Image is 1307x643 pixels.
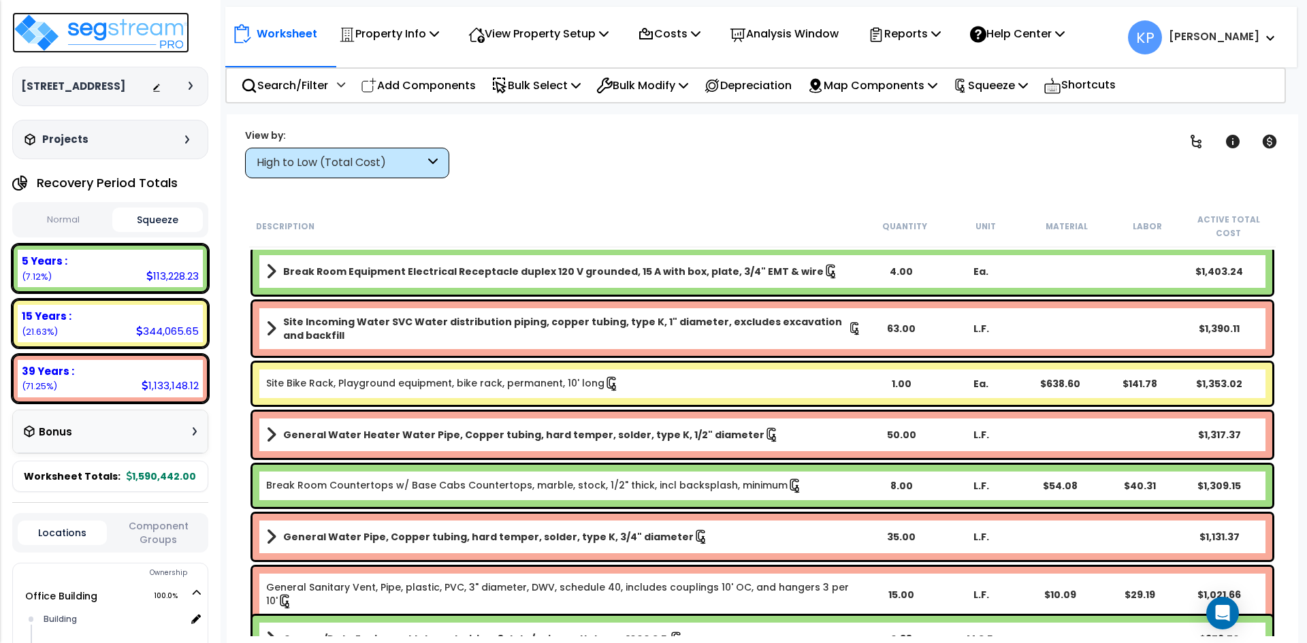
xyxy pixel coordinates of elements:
[862,322,941,335] div: 63.00
[136,324,199,338] div: 344,065.65
[1180,428,1259,442] div: $1,317.37
[862,265,941,278] div: 4.00
[22,364,74,378] b: 39 Years :
[283,315,848,342] b: Site Incoming Water SVC Water distribution piping, copper tubing, type K, 1" diameter, excludes e...
[1180,588,1259,601] div: $1,021.66
[1036,69,1123,102] div: Shortcuts
[266,580,849,608] a: Individual Item
[491,76,581,95] p: Bulk Select
[862,479,941,493] div: 8.00
[18,208,109,232] button: Normal
[266,315,862,342] a: Assembly Title
[256,221,314,232] small: Description
[1169,29,1259,44] b: [PERSON_NAME]
[257,155,425,171] div: High to Low (Total Cost)
[353,69,483,101] div: Add Components
[862,530,941,544] div: 35.00
[862,428,941,442] div: 50.00
[21,80,125,93] h3: [STREET_ADDRESS]
[1180,479,1259,493] div: $1,309.15
[941,377,1021,391] div: Ea.
[22,380,57,392] small: (71.25%)
[1180,265,1259,278] div: $1,403.24
[970,24,1065,43] p: Help Center
[468,24,609,43] p: View Property Setup
[1180,377,1259,391] div: $1,353.02
[283,530,694,544] b: General Water Pipe, Copper tubing, hard temper, solder, type K, 3/4" diameter
[596,76,688,95] p: Bulk Modify
[12,12,189,53] img: logo_pro_r.png
[40,565,208,581] div: Ownership
[730,24,839,43] p: Analysis Window
[941,322,1021,335] div: L.F.
[862,377,941,391] div: 1.00
[941,530,1021,544] div: L.F.
[154,588,190,604] span: 100.0%
[22,309,71,323] b: 15 Years :
[1206,597,1239,629] div: Open Intercom Messenger
[283,428,764,442] b: General Water Heater Water Pipe, Copper tubing, hard temper, solder, type K, 1/2" diameter
[114,518,203,547] button: Component Groups
[941,588,1021,601] div: L.F.
[146,269,199,283] div: 113,228.23
[22,271,52,282] small: (7.12%)
[39,427,72,438] h3: Bonus
[112,208,204,232] button: Squeeze
[862,588,941,601] div: 15.00
[361,76,476,95] p: Add Components
[266,376,619,390] a: Individual Item
[953,76,1028,95] p: Squeeze
[1020,377,1100,391] div: $638.60
[18,521,107,545] button: Locations
[1100,588,1180,601] div: $29.19
[266,478,803,492] a: Individual Item
[42,133,88,146] h3: Projects
[696,69,799,101] div: Depreciation
[1046,221,1088,232] small: Material
[1180,322,1259,335] div: $1,390.11
[941,428,1021,442] div: L.F.
[882,221,927,232] small: Quantity
[24,469,120,483] span: Worksheet Totals:
[807,76,937,95] p: Map Components
[22,254,67,268] b: 5 Years :
[241,76,328,95] p: Search/Filter
[1100,377,1180,391] div: $141.78
[127,469,196,483] b: 1,590,442.00
[868,24,941,43] p: Reports
[1128,20,1162,54] span: KP
[1100,479,1180,493] div: $40.31
[1180,530,1259,544] div: $1,131.37
[142,378,199,393] div: 1,133,148.12
[1133,221,1162,232] small: Labor
[339,24,439,43] p: Property Info
[1197,214,1260,239] small: Active Total Cost
[245,129,449,142] div: View by:
[266,527,862,546] a: Assembly Title
[266,425,862,444] a: Assembly Title
[40,611,186,627] div: Building
[941,265,1021,278] div: Ea.
[1044,76,1116,95] p: Shortcuts
[1020,588,1100,601] div: $10.09
[22,326,58,337] small: (21.63%)
[25,589,97,603] a: Office Building 100.0%
[941,479,1021,493] div: L.F.
[704,76,792,95] p: Depreciation
[283,265,824,278] b: Break Room Equipment Electrical Receptacle duplex 120 V grounded, 15 A with box, plate, 3/4" EMT ...
[1020,479,1100,493] div: $54.08
[638,24,700,43] p: Costs
[257,24,317,43] p: Worksheet
[37,176,178,190] h4: Recovery Period Totals
[975,221,996,232] small: Unit
[266,262,862,281] a: Assembly Title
